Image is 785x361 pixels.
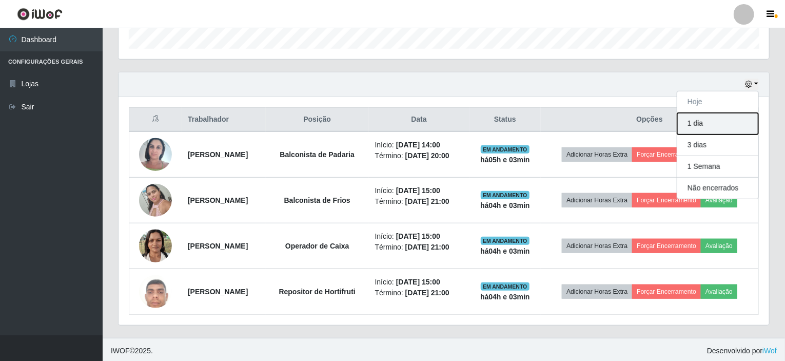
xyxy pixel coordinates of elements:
[481,282,529,291] span: EM ANDAMENTO
[677,156,758,178] button: 1 Semana
[762,347,777,355] a: iWof
[396,278,440,286] time: [DATE] 15:00
[480,156,530,164] strong: há 05 h e 03 min
[375,231,463,242] li: Início:
[139,178,172,222] img: 1702328329487.jpeg
[632,193,701,207] button: Forçar Encerramento
[375,196,463,207] li: Término:
[139,132,172,176] img: 1705690307767.jpeg
[396,232,440,240] time: [DATE] 15:00
[707,346,777,356] span: Desenvolvido por
[139,224,172,268] img: 1720809249319.jpeg
[266,108,369,132] th: Posição
[375,242,463,253] li: Término:
[405,151,449,160] time: [DATE] 20:00
[481,145,529,154] span: EM ANDAMENTO
[632,147,701,162] button: Forçar Encerramento
[375,277,463,288] li: Início:
[111,347,130,355] span: IWOF
[188,150,248,159] strong: [PERSON_NAME]
[279,288,356,296] strong: Repositor de Hortifruti
[541,108,758,132] th: Opções
[405,243,449,251] time: [DATE] 21:00
[375,288,463,298] li: Término:
[285,242,349,250] strong: Operador de Caixa
[139,256,172,328] img: 1750544274691.jpeg
[182,108,266,132] th: Trabalhador
[701,284,737,299] button: Avaliação
[481,237,529,245] span: EM ANDAMENTO
[369,108,469,132] th: Data
[405,289,449,297] time: [DATE] 21:00
[677,91,758,113] button: Hoje
[188,196,248,204] strong: [PERSON_NAME]
[701,239,737,253] button: Avaliação
[405,197,449,205] time: [DATE] 21:00
[375,185,463,196] li: Início:
[632,284,701,299] button: Forçar Encerramento
[677,135,758,156] button: 3 dias
[111,346,153,356] span: © 2025 .
[562,239,632,253] button: Adicionar Horas Extra
[562,284,632,299] button: Adicionar Horas Extra
[17,8,63,21] img: CoreUI Logo
[677,178,758,199] button: Não encerrados
[375,140,463,150] li: Início:
[701,193,737,207] button: Avaliação
[188,242,248,250] strong: [PERSON_NAME]
[481,191,529,199] span: EM ANDAMENTO
[562,193,632,207] button: Adicionar Horas Extra
[284,196,350,204] strong: Balconista de Frios
[562,147,632,162] button: Adicionar Horas Extra
[280,150,355,159] strong: Balconista de Padaria
[480,201,530,210] strong: há 04 h e 03 min
[396,186,440,195] time: [DATE] 15:00
[677,113,758,135] button: 1 dia
[632,239,701,253] button: Forçar Encerramento
[469,108,541,132] th: Status
[480,247,530,255] strong: há 04 h e 03 min
[188,288,248,296] strong: [PERSON_NAME]
[375,150,463,161] li: Término:
[480,293,530,301] strong: há 04 h e 03 min
[396,141,440,149] time: [DATE] 14:00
